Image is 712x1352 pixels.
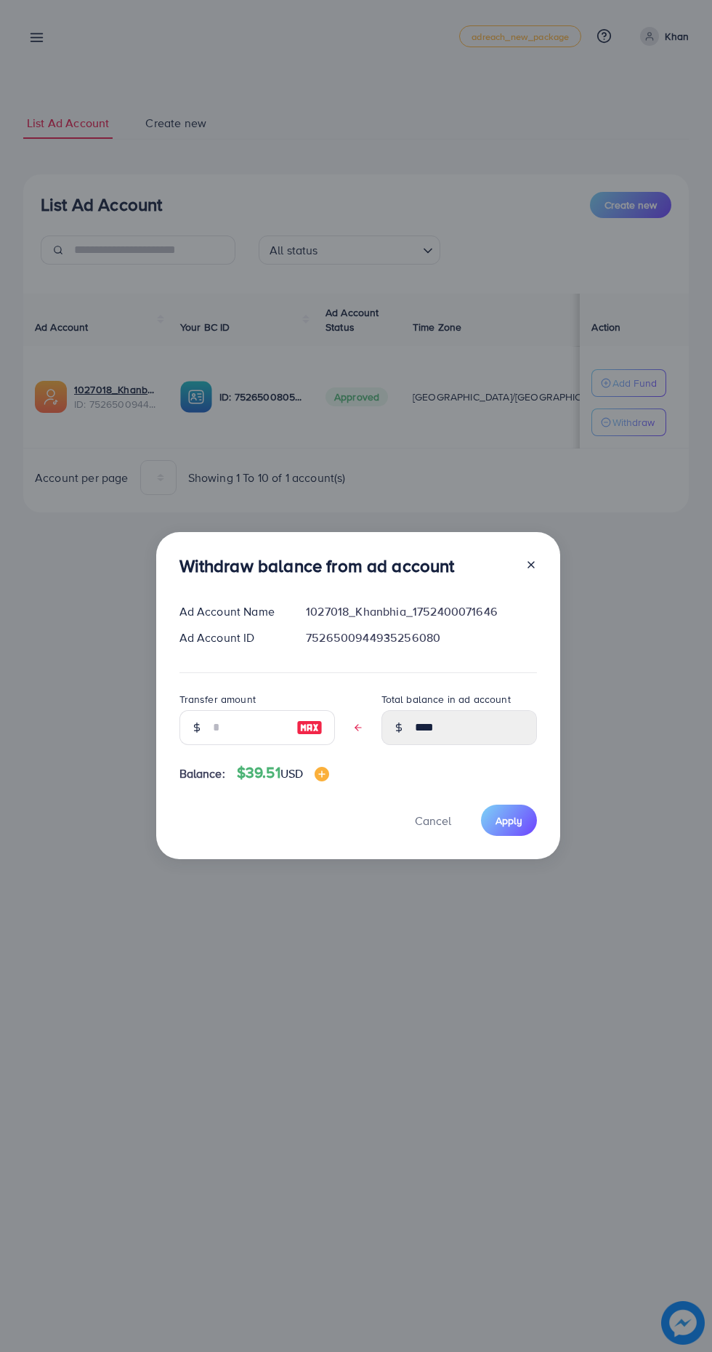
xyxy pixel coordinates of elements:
[179,692,256,707] label: Transfer amount
[381,692,511,707] label: Total balance in ad account
[315,767,329,781] img: image
[237,764,329,782] h4: $39.51
[397,805,469,836] button: Cancel
[168,603,295,620] div: Ad Account Name
[294,629,548,646] div: 7526500944935256080
[168,629,295,646] div: Ad Account ID
[495,813,522,828] span: Apply
[481,805,537,836] button: Apply
[179,765,225,782] span: Balance:
[294,603,548,620] div: 1027018_Khanbhia_1752400071646
[296,719,323,736] img: image
[415,813,451,829] span: Cancel
[280,765,303,781] span: USD
[179,555,455,576] h3: Withdraw balance from ad account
